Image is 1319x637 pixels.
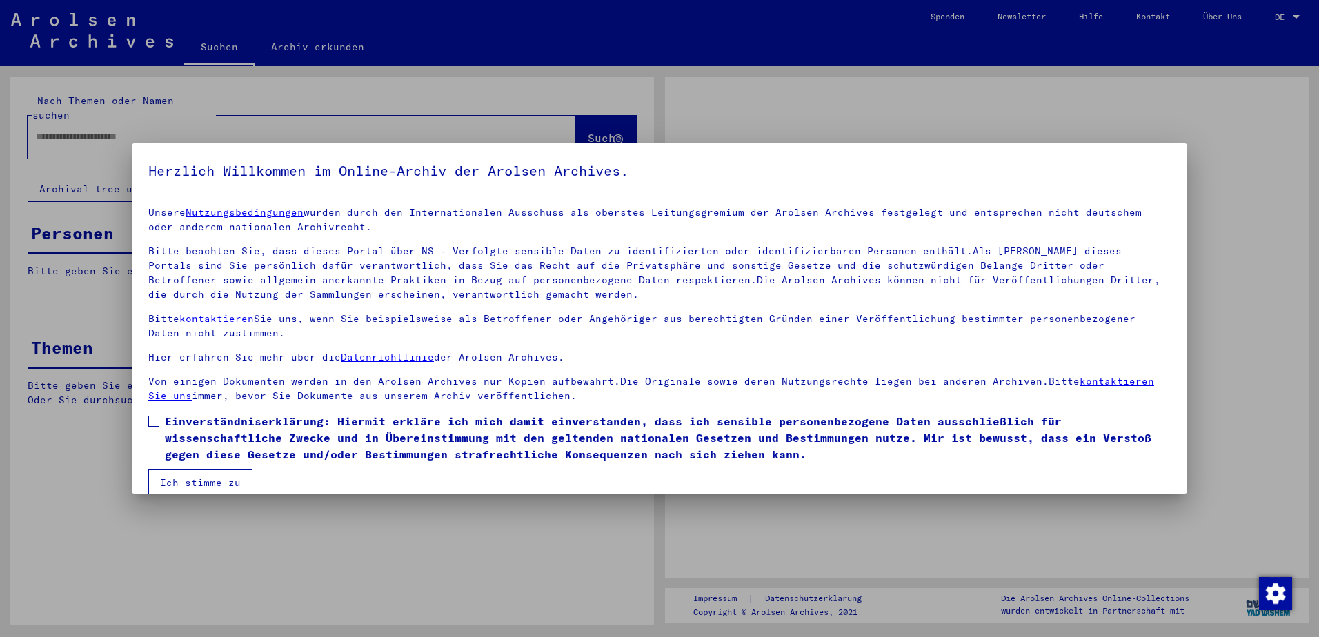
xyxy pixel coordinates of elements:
h5: Herzlich Willkommen im Online-Archiv der Arolsen Archives. [148,160,1171,182]
p: Unsere wurden durch den Internationalen Ausschuss als oberstes Leitungsgremium der Arolsen Archiv... [148,205,1171,234]
p: Bitte Sie uns, wenn Sie beispielsweise als Betroffener oder Angehöriger aus berechtigten Gründen ... [148,312,1171,341]
button: Ich stimme zu [148,469,252,496]
a: Nutzungsbedingungen [186,206,304,219]
a: Datenrichtlinie [341,351,434,363]
p: Bitte beachten Sie, dass dieses Portal über NS - Verfolgte sensible Daten zu identifizierten oder... [148,244,1171,302]
a: kontaktieren [179,312,254,325]
p: Hier erfahren Sie mehr über die der Arolsen Archives. [148,350,1171,365]
span: Einverständniserklärung: Hiermit erkläre ich mich damit einverstanden, dass ich sensible personen... [165,413,1171,463]
p: Von einigen Dokumenten werden in den Arolsen Archives nur Kopien aufbewahrt.Die Originale sowie d... [148,374,1171,403]
div: Zustimmung ändern [1258,576,1291,609]
a: kontaktieren Sie uns [148,375,1154,402]
img: Zustimmung ändern [1259,577,1292,610]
